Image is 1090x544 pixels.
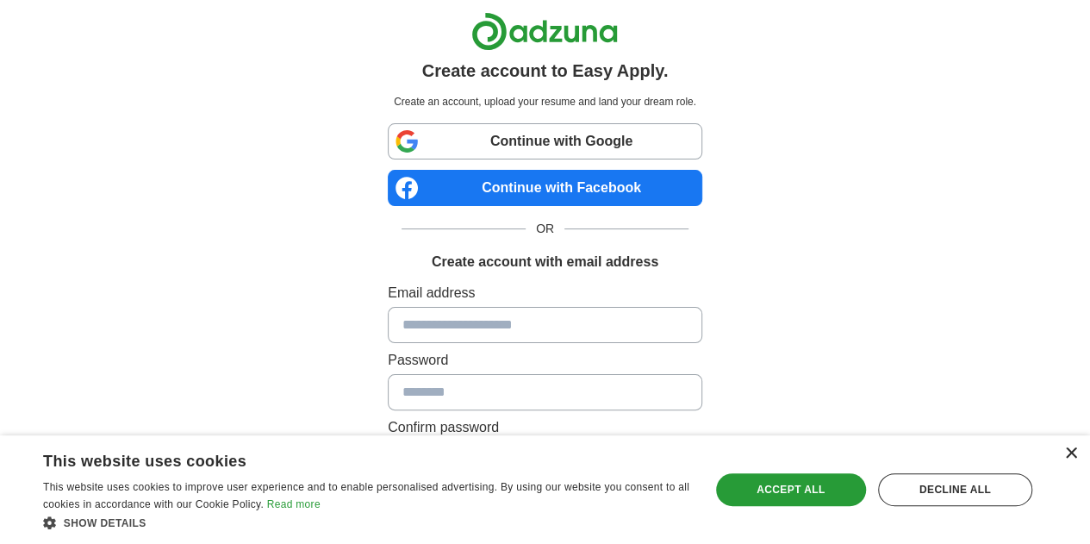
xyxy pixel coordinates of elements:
[878,473,1032,506] div: Decline all
[388,417,702,438] label: Confirm password
[388,170,702,206] a: Continue with Facebook
[1064,447,1077,460] div: Close
[526,220,564,238] span: OR
[471,12,618,51] img: Adzuna logo
[267,498,321,510] a: Read more, opens a new window
[716,473,866,506] div: Accept all
[388,283,702,303] label: Email address
[43,514,690,531] div: Show details
[64,517,146,529] span: Show details
[422,58,669,84] h1: Create account to Easy Apply.
[388,123,702,159] a: Continue with Google
[43,481,689,510] span: This website uses cookies to improve user experience and to enable personalised advertising. By u...
[391,94,699,109] p: Create an account, upload your resume and land your dream role.
[432,252,658,272] h1: Create account with email address
[43,446,647,472] div: This website uses cookies
[388,350,702,371] label: Password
